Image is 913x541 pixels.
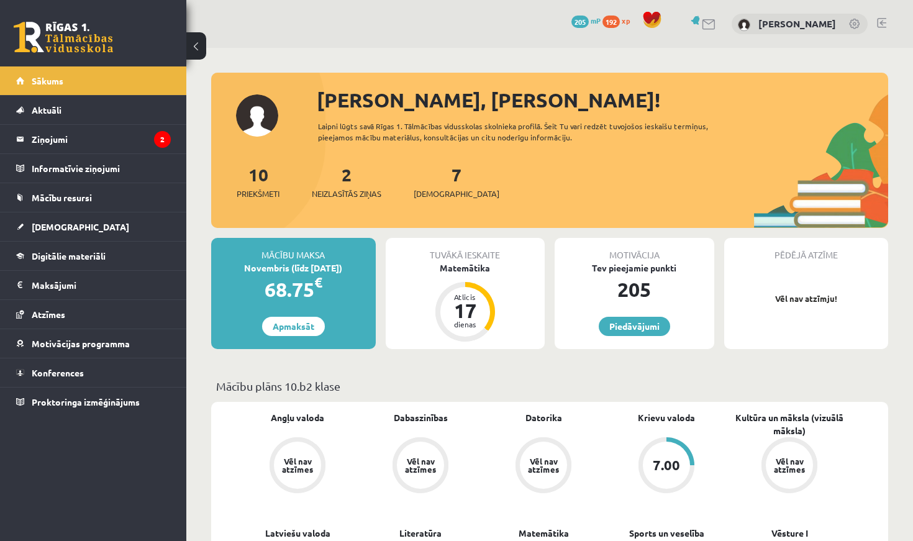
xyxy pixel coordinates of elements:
div: 68.75 [211,275,376,304]
div: Vēl nav atzīmes [280,457,315,473]
a: Konferences [16,358,171,387]
a: Mācību resursi [16,183,171,212]
a: Informatīvie ziņojumi [16,154,171,183]
a: Piedāvājumi [599,317,670,336]
span: Motivācijas programma [32,338,130,349]
a: 7.00 [605,437,728,496]
span: Atzīmes [32,309,65,320]
span: Konferences [32,367,84,378]
legend: Maksājumi [32,271,171,299]
span: Digitālie materiāli [32,250,106,261]
div: 7.00 [653,458,680,472]
img: Linda Vutkeviča [738,19,750,31]
div: Novembris (līdz [DATE]) [211,261,376,275]
div: Matemātika [386,261,545,275]
a: Sākums [16,66,171,95]
a: Kultūra un māksla (vizuālā māksla) [728,411,851,437]
a: 7[DEMOGRAPHIC_DATA] [414,163,499,200]
div: [PERSON_NAME], [PERSON_NAME]! [317,85,888,115]
p: Mācību plāns 10.b2 klase [216,378,883,394]
a: Digitālie materiāli [16,242,171,270]
a: Vēl nav atzīmes [728,437,851,496]
div: Vēl nav atzīmes [526,457,561,473]
a: Literatūra [399,527,442,540]
span: 205 [571,16,589,28]
legend: Informatīvie ziņojumi [32,154,171,183]
div: Laipni lūgts savā Rīgas 1. Tālmācības vidusskolas skolnieka profilā. Šeit Tu vari redzēt tuvojošo... [318,120,724,143]
a: Angļu valoda [271,411,324,424]
a: Sports un veselība [629,527,704,540]
div: 205 [555,275,714,304]
a: 2Neizlasītās ziņas [312,163,381,200]
span: [DEMOGRAPHIC_DATA] [32,221,129,232]
a: Datorika [525,411,562,424]
i: 2 [154,131,171,148]
a: Motivācijas programma [16,329,171,358]
div: dienas [447,321,484,328]
span: Priekšmeti [237,188,279,200]
a: Vēl nav atzīmes [236,437,359,496]
a: Aktuāli [16,96,171,124]
a: Krievu valoda [638,411,695,424]
span: 192 [602,16,620,28]
div: Motivācija [555,238,714,261]
div: Tuvākā ieskaite [386,238,545,261]
a: Dabaszinības [394,411,448,424]
a: [PERSON_NAME] [758,17,836,30]
span: mP [591,16,601,25]
legend: Ziņojumi [32,125,171,153]
a: Atzīmes [16,300,171,329]
a: Apmaksāt [262,317,325,336]
p: Vēl nav atzīmju! [730,293,883,305]
div: Pēdējā atzīme [724,238,889,261]
span: Mācību resursi [32,192,92,203]
a: Latviešu valoda [265,527,330,540]
div: Tev pieejamie punkti [555,261,714,275]
a: Matemātika Atlicis 17 dienas [386,261,545,343]
a: Matemātika [519,527,569,540]
span: Sākums [32,75,63,86]
div: Mācību maksa [211,238,376,261]
span: Proktoringa izmēģinājums [32,396,140,407]
a: 10Priekšmeti [237,163,279,200]
a: Vēl nav atzīmes [359,437,482,496]
a: Rīgas 1. Tālmācības vidusskola [14,22,113,53]
a: Ziņojumi2 [16,125,171,153]
a: Proktoringa izmēģinājums [16,388,171,416]
a: Vēl nav atzīmes [482,437,605,496]
a: [DEMOGRAPHIC_DATA] [16,212,171,241]
span: Aktuāli [32,104,61,116]
a: Maksājumi [16,271,171,299]
span: Neizlasītās ziņas [312,188,381,200]
div: Vēl nav atzīmes [403,457,438,473]
div: Vēl nav atzīmes [772,457,807,473]
a: 205 mP [571,16,601,25]
div: Atlicis [447,293,484,301]
div: 17 [447,301,484,321]
span: xp [622,16,630,25]
a: 192 xp [602,16,636,25]
a: Vēsture I [771,527,808,540]
span: [DEMOGRAPHIC_DATA] [414,188,499,200]
span: € [314,273,322,291]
